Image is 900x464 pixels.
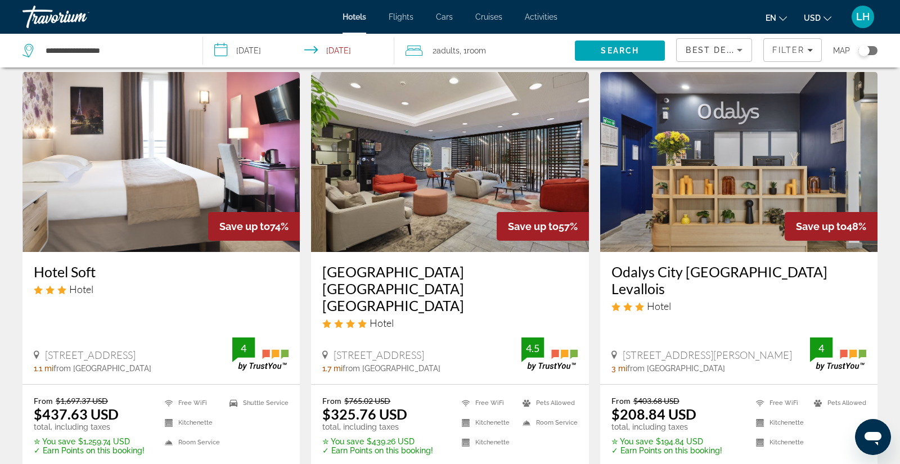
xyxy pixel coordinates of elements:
div: 74% [208,212,300,241]
a: Odalys City [GEOGRAPHIC_DATA] Levallois [611,263,866,297]
button: Change currency [804,10,831,26]
a: [GEOGRAPHIC_DATA] [GEOGRAPHIC_DATA] [GEOGRAPHIC_DATA] [322,263,577,314]
span: ✮ You save [34,437,75,446]
button: Toggle map [850,46,877,56]
span: en [766,13,776,22]
span: from [GEOGRAPHIC_DATA] [343,364,440,373]
div: 57% [497,212,589,241]
a: Hotels [343,12,366,21]
ins: $208.84 USD [611,406,696,422]
span: [STREET_ADDRESS][PERSON_NAME] [623,349,792,361]
img: TrustYou guest rating badge [232,337,289,371]
li: Kitchenette [456,416,517,430]
button: Filters [763,38,822,62]
img: TrustYou guest rating badge [521,337,578,371]
li: Pets Allowed [808,396,866,410]
span: Hotel [69,283,93,295]
img: Hotel Soft [22,72,300,252]
div: 3 star Hotel [34,283,289,295]
p: total, including taxes [322,422,433,431]
button: Change language [766,10,787,26]
span: 3 mi [611,364,627,373]
span: Filter [772,46,804,55]
a: Activities [525,12,557,21]
p: total, including taxes [34,422,145,431]
p: $194.84 USD [611,437,722,446]
li: Free WiFi [159,396,224,410]
li: Kitchenette [750,435,808,449]
span: [STREET_ADDRESS] [45,349,136,361]
del: $765.02 USD [344,396,390,406]
img: TrustYou guest rating badge [810,337,866,371]
button: User Menu [848,5,877,29]
li: Shuttle Service [224,396,289,410]
p: total, including taxes [611,422,722,431]
li: Kitchenette [750,416,808,430]
span: 1.1 mi [34,364,53,373]
p: ✓ Earn Points on this booking! [322,446,433,455]
span: [STREET_ADDRESS] [334,349,424,361]
span: From [611,396,631,406]
div: 3 star Hotel [611,300,866,312]
span: Save up to [508,220,559,232]
span: from [GEOGRAPHIC_DATA] [53,364,151,373]
span: Save up to [219,220,270,232]
span: ✮ You save [322,437,364,446]
li: Free WiFi [750,396,808,410]
del: $403.68 USD [633,396,679,406]
span: ✮ You save [611,437,653,446]
span: Search [601,46,639,55]
span: from [GEOGRAPHIC_DATA] [627,364,725,373]
button: Travelers: 2 adults, 0 children [394,34,575,67]
p: $1,259.74 USD [34,437,145,446]
div: 48% [785,212,877,241]
span: 2 [433,43,460,58]
ins: $437.63 USD [34,406,119,422]
li: Kitchenette [159,416,224,430]
ins: $325.76 USD [322,406,407,422]
li: Kitchenette [456,435,517,449]
p: ✓ Earn Points on this booking! [611,446,722,455]
img: Odalys City Paris Levallois [600,72,877,252]
li: Free WiFi [456,396,517,410]
span: Hotel [647,300,671,312]
del: $1,697.37 USD [56,396,108,406]
mat-select: Sort by [686,43,742,57]
span: Hotel [370,317,394,329]
iframe: Button to launch messaging window [855,419,891,455]
a: Cars [436,12,453,21]
span: 1.7 mi [322,364,343,373]
span: Save up to [796,220,847,232]
div: 4 [232,341,255,355]
p: ✓ Earn Points on this booking! [34,446,145,455]
a: Travorium [22,2,135,31]
a: Flights [389,12,413,21]
span: From [34,396,53,406]
span: Map [833,43,850,58]
h3: Hotel Soft [34,263,289,280]
input: Search hotel destination [44,42,186,59]
li: Pets Allowed [517,396,578,410]
a: Cruises [475,12,502,21]
button: Select check in and out date [203,34,395,67]
span: , 1 [460,43,486,58]
span: Room [467,46,486,55]
span: Adults [436,46,460,55]
span: LH [856,11,870,22]
p: $439.26 USD [322,437,433,446]
img: Odalys City Paris Montmartre [311,72,588,252]
button: Search [575,40,665,61]
span: From [322,396,341,406]
div: 4 [810,341,832,355]
div: 4 star Hotel [322,317,577,329]
span: Best Deals [686,46,744,55]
